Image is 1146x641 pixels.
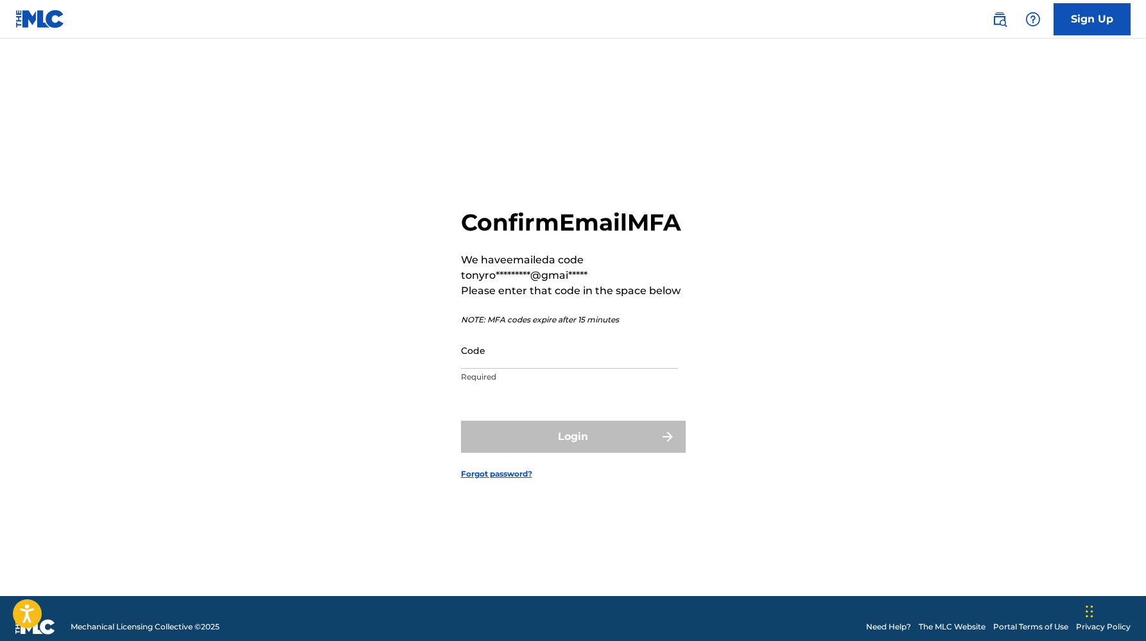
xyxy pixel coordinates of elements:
[992,12,1007,27] img: search
[993,621,1068,633] a: Portal Terms of Use
[1076,621,1131,633] a: Privacy Policy
[1082,579,1146,641] iframe: Chat Widget
[1086,592,1093,631] div: Drag
[919,621,985,633] a: The MLC Website
[1025,12,1041,27] img: help
[15,10,65,28] img: MLC Logo
[71,621,220,633] span: Mechanical Licensing Collective © 2025
[461,208,686,237] h2: Confirm Email MFA
[461,371,678,383] p: Required
[987,6,1012,32] a: Public Search
[866,621,911,633] a: Need Help?
[461,314,686,326] p: NOTE: MFA codes expire after 15 minutes
[461,468,532,480] a: Forgot password?
[1020,6,1046,32] div: Help
[15,619,55,635] img: logo
[461,283,686,299] p: Please enter that code in the space below
[1054,3,1131,35] a: Sign Up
